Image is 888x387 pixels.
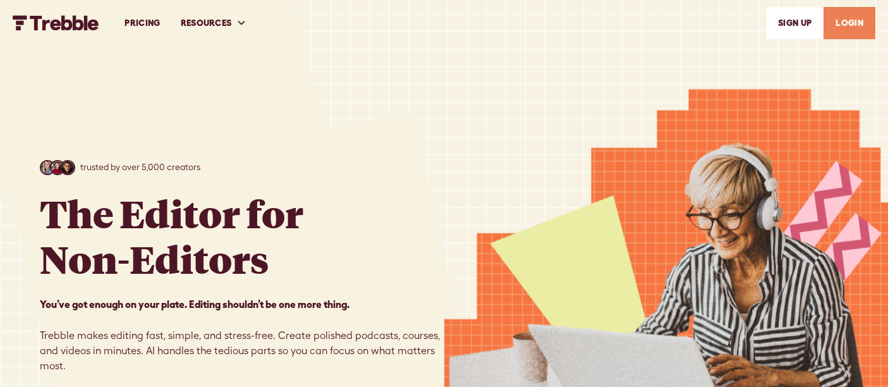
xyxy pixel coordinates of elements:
[766,7,824,39] a: SIGn UP
[171,1,257,45] div: RESOURCES
[40,298,350,310] strong: You’ve got enough on your plate. Editing shouldn’t be one more thing. ‍
[40,190,303,281] h1: The Editor for Non-Editors
[13,15,99,30] a: home
[13,15,99,30] img: Trebble FM Logo
[114,1,170,45] a: PRICING
[181,16,232,30] div: RESOURCES
[40,297,444,374] p: Trebble makes editing fast, simple, and stress-free. Create polished podcasts, courses, and video...
[80,161,200,174] p: trusted by over 5,000 creators
[824,7,875,39] a: LOGIN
